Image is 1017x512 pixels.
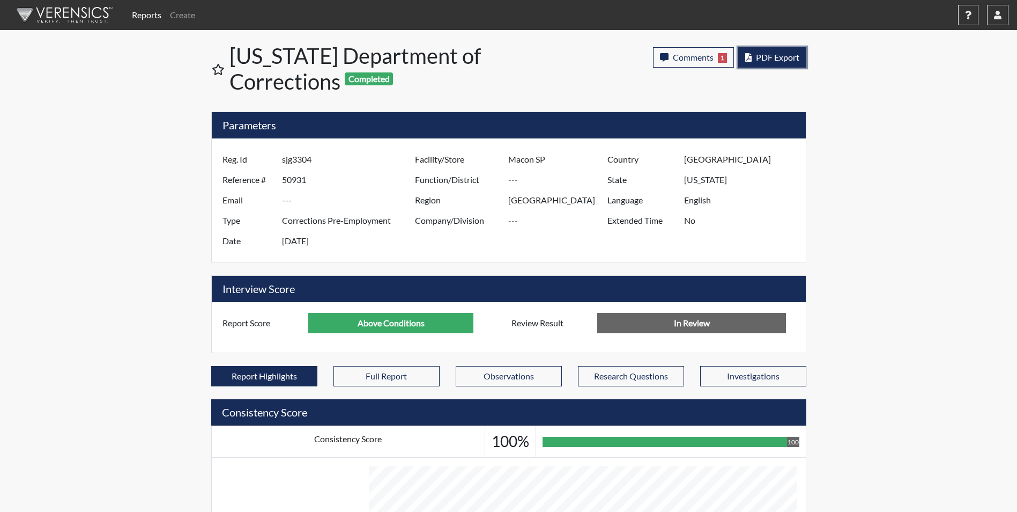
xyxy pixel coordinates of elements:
a: Reports [128,4,166,26]
h3: 100% [492,433,529,451]
span: Comments [673,52,714,62]
label: Country [599,149,684,170]
label: Facility/Store [407,149,509,170]
input: --- [508,210,610,231]
input: --- [282,231,418,251]
input: --- [684,210,803,231]
a: Create [166,4,199,26]
span: Completed [345,72,393,85]
label: Reg. Id [214,149,282,170]
label: State [599,170,684,190]
input: --- [308,313,473,333]
button: Research Questions [578,366,684,386]
input: --- [508,190,610,210]
button: Report Highlights [211,366,317,386]
label: Review Result [503,313,598,333]
input: --- [282,210,418,231]
h1: [US_STATE] Department of Corrections [229,43,510,94]
label: Company/Division [407,210,509,231]
input: --- [508,149,610,170]
input: No Decision [597,313,786,333]
span: 1 [718,53,727,63]
td: Consistency Score [211,426,485,458]
label: Email [214,190,282,210]
label: Function/District [407,170,509,190]
input: --- [684,170,803,190]
div: 100 [787,437,799,447]
h5: Consistency Score [211,399,806,426]
span: PDF Export [756,52,799,62]
input: --- [282,190,418,210]
label: Language [599,190,684,210]
input: --- [508,170,610,190]
label: Reference # [214,170,282,190]
button: Full Report [333,366,440,386]
button: Comments1 [653,47,734,68]
button: PDF Export [738,47,806,68]
button: Investigations [700,366,806,386]
h5: Interview Score [212,276,806,302]
label: Region [407,190,509,210]
h5: Parameters [212,112,806,138]
label: Type [214,210,282,231]
input: --- [684,190,803,210]
label: Extended Time [599,210,684,231]
label: Date [214,231,282,251]
input: --- [684,149,803,170]
label: Report Score [214,313,309,333]
input: --- [282,170,418,190]
button: Observations [456,366,562,386]
input: --- [282,149,418,170]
